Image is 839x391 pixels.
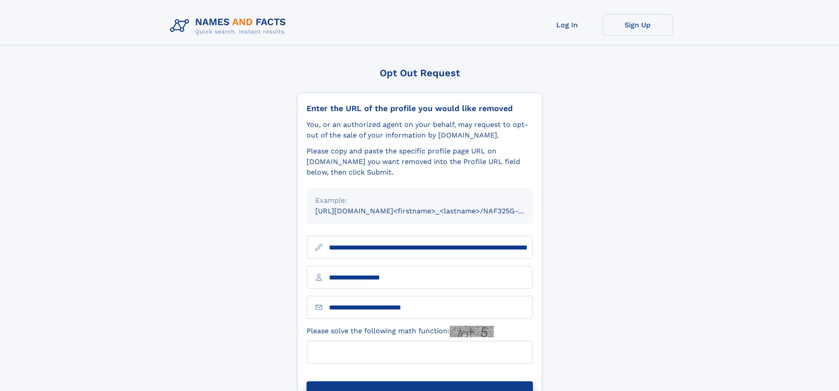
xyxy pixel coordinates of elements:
a: Log In [532,14,602,36]
div: Please copy and paste the specific profile page URL on [DOMAIN_NAME] you want removed into the Pr... [307,146,533,178]
img: Logo Names and Facts [166,14,293,38]
label: Please solve the following math function: [307,326,494,337]
div: Example: [315,195,524,206]
div: Enter the URL of the profile you would like removed [307,104,533,113]
a: Sign Up [602,14,673,36]
small: [URL][DOMAIN_NAME]<firstname>_<lastname>/NAF325G-xxxxxxxx [315,207,550,215]
div: You, or an authorized agent on your behalf, may request to opt-out of the sale of your informatio... [307,119,533,141]
div: Opt Out Request [297,67,542,78]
